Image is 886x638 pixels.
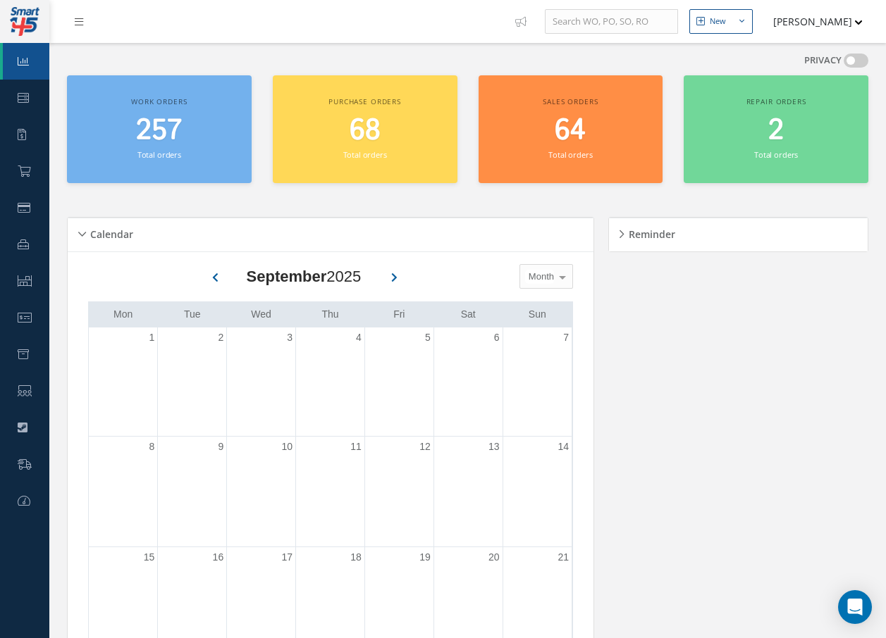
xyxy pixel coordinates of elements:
span: Month [525,270,554,284]
span: Purchase orders [328,96,401,106]
span: Sales orders [543,96,598,106]
span: Work orders [131,96,187,106]
small: Total orders [343,149,387,160]
a: September 12, 2025 [417,437,433,457]
small: Total orders [548,149,592,160]
a: September 5, 2025 [422,327,433,348]
a: September 17, 2025 [278,547,295,568]
small: Total orders [137,149,181,160]
img: smart145-logo-small.png [10,7,39,36]
a: September 16, 2025 [210,547,227,568]
a: September 3, 2025 [284,327,295,348]
a: Sales orders 64 Total orders [479,75,663,183]
h5: Reminder [624,224,675,241]
h5: Calendar [86,224,133,241]
td: September 1, 2025 [89,327,158,437]
span: 257 [136,111,182,151]
span: 64 [555,111,586,151]
a: September 13, 2025 [486,437,503,457]
a: September 10, 2025 [278,437,295,457]
div: 2025 [247,265,362,288]
a: September 20, 2025 [486,547,503,568]
td: September 3, 2025 [227,327,296,437]
a: Monday [111,306,135,323]
td: September 6, 2025 [433,327,503,437]
td: September 12, 2025 [364,436,433,547]
small: Total orders [754,149,798,160]
td: September 13, 2025 [433,436,503,547]
a: September 9, 2025 [215,437,226,457]
input: Search WO, PO, SO, RO [545,9,678,35]
td: September 11, 2025 [296,436,365,547]
a: September 7, 2025 [560,327,572,348]
div: New [710,15,726,27]
a: September 15, 2025 [141,547,158,568]
a: Friday [390,306,407,323]
span: 68 [350,111,381,151]
td: September 7, 2025 [503,327,572,437]
button: New [689,9,753,34]
b: September [247,268,327,285]
a: Repair orders 2 Total orders [684,75,868,183]
td: September 14, 2025 [503,436,572,547]
span: 2 [768,111,784,151]
a: Tuesday [181,306,204,323]
a: Purchase orders 68 Total orders [273,75,457,183]
a: September 6, 2025 [491,327,503,348]
span: Repair orders [746,96,806,106]
td: September 5, 2025 [364,327,433,437]
td: September 2, 2025 [158,327,227,437]
div: Open Intercom Messenger [838,590,872,624]
a: Work orders 257 Total orders [67,75,252,183]
td: September 8, 2025 [89,436,158,547]
a: September 21, 2025 [555,547,572,568]
a: September 4, 2025 [353,327,364,348]
a: September 18, 2025 [347,547,364,568]
a: September 11, 2025 [347,437,364,457]
a: Wednesday [248,306,274,323]
a: September 8, 2025 [147,437,158,457]
a: Saturday [458,306,479,323]
td: September 9, 2025 [158,436,227,547]
label: PRIVACY [804,54,842,68]
a: September 19, 2025 [417,547,433,568]
a: Sunday [526,306,549,323]
a: September 1, 2025 [147,327,158,348]
td: September 10, 2025 [227,436,296,547]
a: September 2, 2025 [215,327,226,348]
a: Thursday [319,306,341,323]
td: September 4, 2025 [296,327,365,437]
a: September 14, 2025 [555,437,572,457]
button: [PERSON_NAME] [760,8,863,35]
